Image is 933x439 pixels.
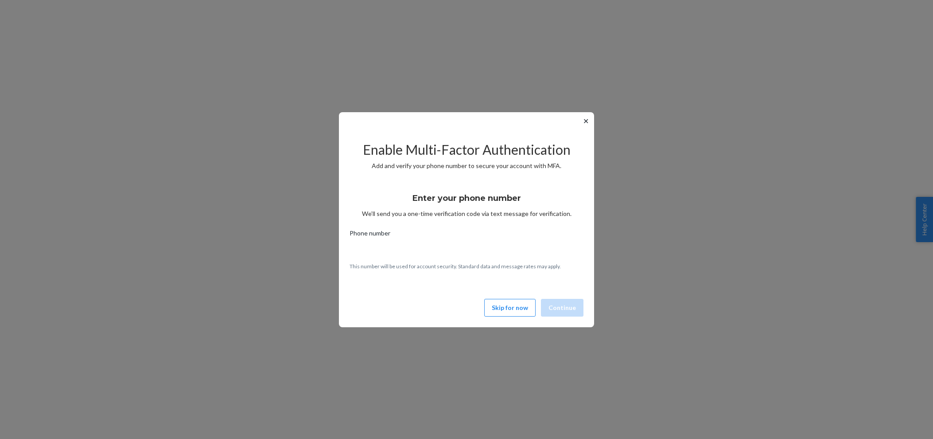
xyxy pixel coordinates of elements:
[581,116,591,126] button: ✕
[350,263,583,270] p: This number will be used for account security. Standard data and message rates may apply.
[484,299,536,317] button: Skip for now
[541,299,583,317] button: Continue
[350,185,583,218] div: We’ll send you a one-time verification code via text message for verification.
[350,229,390,241] span: Phone number
[350,142,583,157] h2: Enable Multi-Factor Authentication
[350,161,583,170] p: Add and verify your phone number to secure your account with MFA.
[412,192,521,204] h3: Enter your phone number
